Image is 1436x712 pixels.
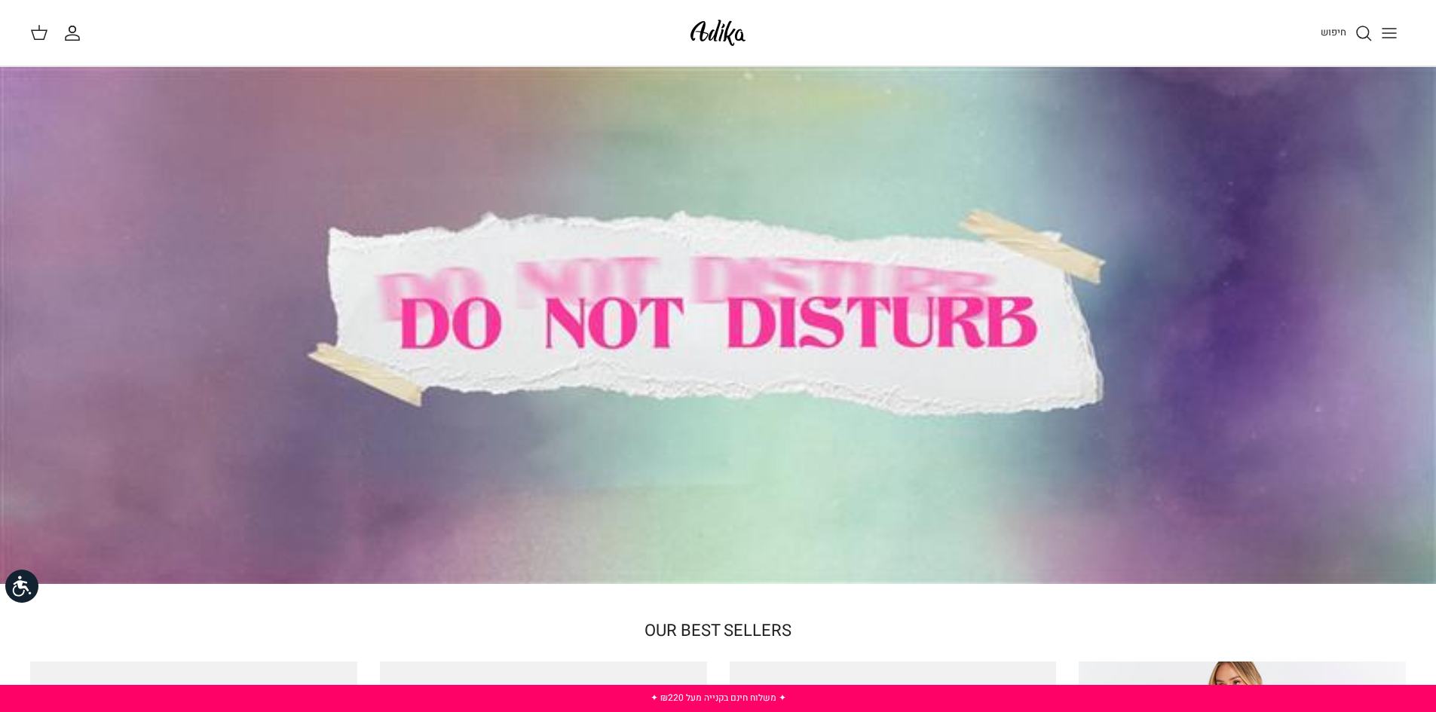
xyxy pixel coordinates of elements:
[1321,24,1373,42] a: חיפוש
[686,15,750,50] img: Adika IL
[1321,25,1346,39] span: חיפוש
[651,691,786,704] a: ✦ משלוח חינם בקנייה מעל ₪220 ✦
[645,619,791,643] a: OUR BEST SELLERS
[63,24,87,42] a: החשבון שלי
[1373,17,1406,50] button: Toggle menu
